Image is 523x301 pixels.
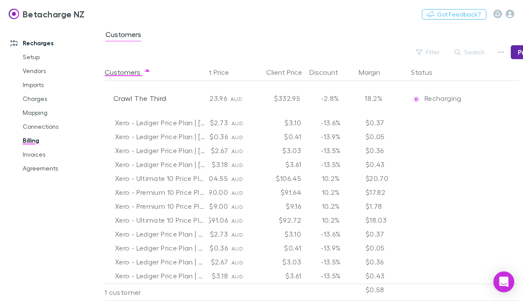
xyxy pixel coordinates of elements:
div: Xero - Ledger Price Plan | [STREET_ADDRESS] Unit Trust [115,116,206,130]
div: Crawl The Third [113,81,206,116]
div: 10.2% [305,199,357,213]
div: $0.05 [357,130,409,144]
span: AUD [231,259,243,266]
div: $0.37 [357,227,409,241]
div: -13.9% [305,130,357,144]
a: Connections [14,120,103,134]
div: $0.41 [252,241,305,255]
span: AUD [231,120,243,127]
p: 18.2% [360,93,382,104]
div: $0.36 [357,144,409,157]
div: $106.45 [252,171,305,185]
img: Recharging [412,95,421,104]
span: AUD [231,190,243,196]
span: AUD [231,273,243,280]
div: $3.10 [252,116,305,130]
span: Recharging [425,94,462,102]
h3: Betacharge NZ [23,9,85,19]
span: AUD [231,162,243,168]
a: Setup [14,50,103,64]
span: AUD [231,176,243,182]
div: $3.61 [252,269,305,283]
div: $0.58 [357,283,409,297]
a: Imports [14,78,103,92]
div: 1 customer [105,284,209,301]
div: $0.05 [357,241,409,255]
div: $0.36 [357,255,409,269]
span: AUD [231,148,243,154]
div: 10.2% [305,171,357,185]
div: $0.43 [357,269,409,283]
span: AUD [231,96,242,102]
div: -13.6% [305,116,357,130]
a: Billing [14,134,103,147]
div: Xero - Ledger Price Plan | [STREET_ADDRESS] Unit Trust [115,144,206,157]
div: $17.82 [357,185,409,199]
a: Betacharge NZ [3,3,90,24]
div: 10.2% [305,185,357,199]
div: Xero - Premium 10 Price Plan | 1800 [PERSON_NAME] Bin Pty Ltd [115,185,206,199]
div: Xero - Ultimate 10 Price Plan | 1800 [PERSON_NAME] Bin Pty Ltd [115,213,206,227]
div: Xero - Ledger Price Plan | [STREET_ADDRESS] Unit Trust [115,157,206,171]
div: -13.5% [305,255,357,269]
div: -2.8% [304,81,356,116]
button: List Price [200,64,239,81]
div: Xero - Ledger Price Plan | 348763 Asca Trust [115,227,206,241]
span: AUD [231,245,243,252]
div: $0.37 [357,116,409,130]
a: Mapping [14,106,103,120]
div: Xero - Starter Price Plan | 34 [PERSON_NAME] Property Trust [115,283,206,297]
a: Recharges [2,36,103,50]
button: Got Feedback? [422,9,486,20]
div: -13.5% [305,157,357,171]
div: $3.61 [252,157,305,171]
div: Open Intercom Messenger [493,271,514,292]
div: Xero - Ledger Price Plan | 348763 Asca Trust [115,269,206,283]
div: $20.70 [357,171,409,185]
span: Customers [105,30,141,41]
img: Betacharge NZ's Logo [9,9,19,19]
div: $332.95 [251,81,304,116]
div: Xero - Ultimate 10 Price Plan | 1800 [PERSON_NAME] Bin Pty Ltd [115,171,206,185]
a: Vendors [14,64,103,78]
a: Agreements [14,161,103,175]
button: Search [450,47,490,57]
div: $3.03 [252,255,305,269]
button: Margin [359,64,391,81]
div: $91.64 [252,185,305,199]
div: $18.03 [357,213,409,227]
div: $3.03 [252,144,305,157]
div: -13.5% [305,269,357,283]
div: Xero - Ledger Price Plan | 348763 Asca Trust [115,241,206,255]
button: Customers [105,64,151,81]
div: 10.2% [305,213,357,227]
div: $0.41 [252,130,305,144]
button: Client Price [266,64,312,81]
div: $2.96 [252,283,305,297]
div: $92.72 [252,213,305,227]
span: AUD [231,217,243,224]
a: Invoices [14,147,103,161]
div: $3.10 [252,227,305,241]
div: -13.5% [305,144,357,157]
button: Filter [412,47,445,57]
button: Status [411,64,443,81]
div: Xero - Ledger Price Plan | 348763 Asca Trust [115,255,206,269]
div: $9.16 [252,199,305,213]
div: 10.2% [305,283,357,297]
div: Xero - Ledger Price Plan | [STREET_ADDRESS] Unit Trust [115,130,206,144]
div: $1.78 [357,199,409,213]
button: Discount [309,64,349,81]
div: Xero - Premium 10 Price Plan | 1800 [PERSON_NAME] Bin Pty Ltd [115,199,206,213]
div: -13.9% [305,241,357,255]
span: AUD [231,204,243,210]
a: Charges [14,92,103,106]
span: AUD [231,134,243,140]
div: $0.43 [357,157,409,171]
div: -13.6% [305,227,357,241]
span: AUD [231,231,243,238]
